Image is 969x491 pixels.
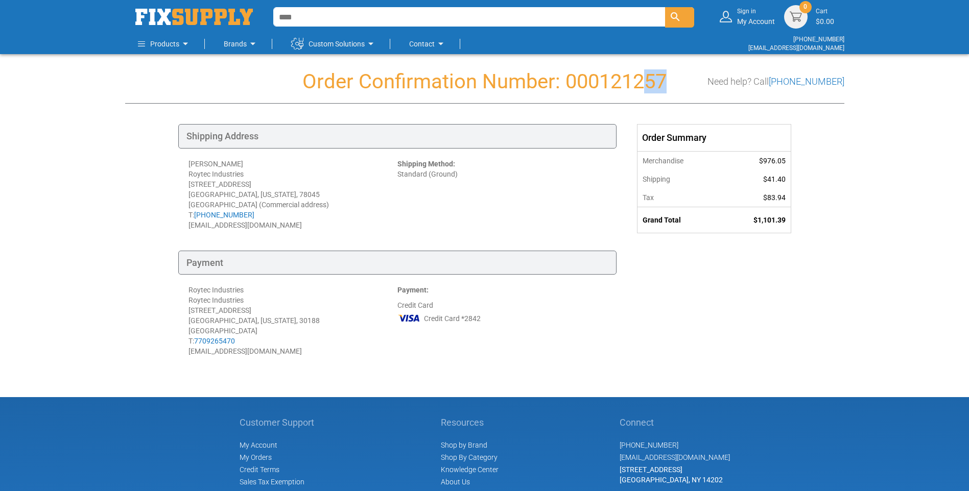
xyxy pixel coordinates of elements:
strong: Shipping Method: [397,160,455,168]
a: Contact [409,34,447,54]
h5: Resources [441,418,499,428]
span: [STREET_ADDRESS] [GEOGRAPHIC_DATA], NY 14202 [620,465,723,484]
a: Brands [224,34,259,54]
span: $976.05 [759,157,786,165]
div: My Account [737,7,775,26]
h1: Order Confirmation Number: 000121257 [125,70,844,93]
div: Credit Card [397,285,606,356]
th: Merchandise [637,151,721,170]
a: Knowledge Center [441,465,499,474]
a: store logo [135,9,253,25]
span: 0 [803,3,807,11]
strong: Payment: [397,286,429,294]
div: Shipping Address [178,124,617,149]
span: $1,101.39 [753,216,786,224]
span: Credit Terms [240,465,279,474]
a: [PHONE_NUMBER] [769,76,844,87]
h5: Connect [620,418,730,428]
div: [PERSON_NAME] Roytec Industries [STREET_ADDRESS] [GEOGRAPHIC_DATA], [US_STATE], 78045 [GEOGRAPHIC... [188,159,397,230]
img: VI [397,310,421,326]
a: 7709265470 [194,337,235,345]
strong: Grand Total [643,216,681,224]
th: Tax [637,188,721,207]
div: Payment [178,251,617,275]
small: Sign in [737,7,775,16]
a: [PHONE_NUMBER] [620,441,678,449]
a: [PHONE_NUMBER] [194,211,254,219]
h3: Need help? Call [707,77,844,87]
span: $0.00 [816,17,834,26]
div: Order Summary [637,125,791,151]
a: [PHONE_NUMBER] [793,36,844,43]
span: $41.40 [763,175,786,183]
a: Products [138,34,192,54]
div: Roytec Industries Roytec Industries [STREET_ADDRESS] [GEOGRAPHIC_DATA], [US_STATE], 30188 [GEOGRA... [188,285,397,356]
span: $83.94 [763,193,786,202]
a: About Us [441,478,470,486]
a: [EMAIL_ADDRESS][DOMAIN_NAME] [748,44,844,52]
span: My Orders [240,453,272,461]
span: Sales Tax Exemption [240,478,304,486]
a: Shop by Brand [441,441,487,449]
a: Shop By Category [441,453,498,461]
img: Fix Industrial Supply [135,9,253,25]
span: Credit Card *2842 [424,313,481,324]
h5: Customer Support [240,418,320,428]
span: My Account [240,441,277,449]
div: Standard (Ground) [397,159,606,230]
a: [EMAIL_ADDRESS][DOMAIN_NAME] [620,453,730,461]
th: Shipping [637,170,721,188]
a: Custom Solutions [291,34,377,54]
small: Cart [816,7,834,16]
